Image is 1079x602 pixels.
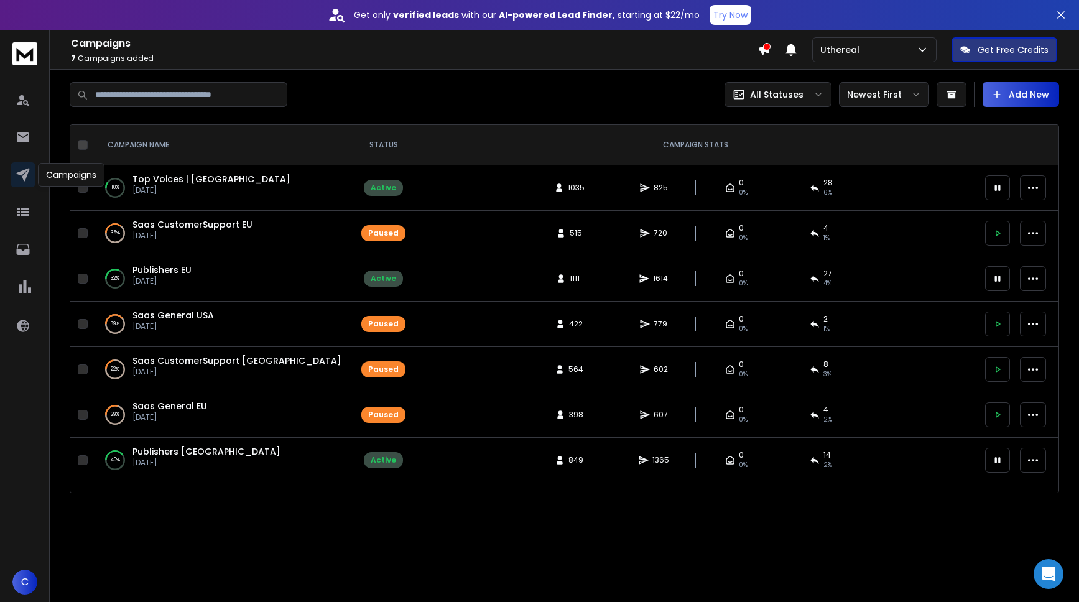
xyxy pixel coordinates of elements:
strong: AI-powered Lead Finder, [499,9,615,21]
span: 779 [654,319,667,329]
p: [DATE] [132,458,280,468]
th: CAMPAIGN STATS [413,125,978,165]
td: 10%Top Voices | [GEOGRAPHIC_DATA][DATE] [93,165,354,211]
a: Top Voices | [GEOGRAPHIC_DATA] [132,173,290,185]
a: Publishers EU [132,264,192,276]
span: 8 [823,359,828,369]
span: 4 % [823,279,831,289]
p: Get Free Credits [978,44,1049,56]
span: 4 [823,405,828,415]
a: Saas CustomerSupport [GEOGRAPHIC_DATA] [132,354,341,367]
p: [DATE] [132,322,214,331]
a: Publishers [GEOGRAPHIC_DATA] [132,445,280,458]
div: Paused [368,319,399,329]
span: 0% [739,460,748,470]
span: 422 [569,319,583,329]
span: 2 [823,314,828,324]
span: 0% [739,415,748,425]
span: 0 [739,450,744,460]
span: 0 [739,269,744,279]
h1: Campaigns [71,36,757,51]
p: [DATE] [132,367,341,377]
span: 720 [654,228,667,238]
span: 515 [570,228,582,238]
button: Newest First [839,82,929,107]
p: 10 % [111,182,119,194]
a: Saas General USA [132,309,214,322]
td: 39%Saas General USA[DATE] [93,302,354,347]
span: 0% [739,188,748,198]
div: Paused [368,228,399,238]
button: Try Now [710,5,751,25]
span: 0% [739,369,748,379]
th: CAMPAIGN NAME [93,125,354,165]
td: 32%Publishers EU[DATE] [93,256,354,302]
div: Open Intercom Messenger [1034,559,1063,589]
span: 398 [569,410,583,420]
span: 602 [654,364,668,374]
td: 40%Publishers [GEOGRAPHIC_DATA][DATE] [93,438,354,483]
p: Get only with our starting at $22/mo [354,9,700,21]
span: 4 [823,223,828,233]
button: C [12,570,37,595]
p: [DATE] [132,185,290,195]
td: 35%Saas CustomerSupport EU[DATE] [93,211,354,256]
p: 29 % [111,409,119,421]
strong: verified leads [393,9,459,21]
span: 3 % [823,369,831,379]
td: 22%Saas CustomerSupport [GEOGRAPHIC_DATA][DATE] [93,347,354,392]
a: Saas General EU [132,400,207,412]
span: 27 [823,269,832,279]
span: 2 % [823,415,832,425]
button: Get Free Credits [952,37,1057,62]
span: 0 [739,314,744,324]
span: 0 [739,405,744,415]
span: 28 [823,178,833,188]
span: 0% [739,233,748,243]
span: 0 [739,359,744,369]
p: [DATE] [132,276,192,286]
p: 39 % [111,318,119,330]
span: 1 % [823,233,830,243]
span: 0% [739,279,748,289]
div: Campaigns [38,163,104,187]
img: logo [12,42,37,65]
span: 0 [739,223,744,233]
p: 22 % [111,363,119,376]
p: All Statuses [750,88,803,101]
a: Saas CustomerSupport EU [132,218,252,231]
button: Add New [983,82,1059,107]
p: 40 % [111,454,120,466]
span: 2 % [823,460,832,470]
span: 6 % [823,188,832,198]
p: 35 % [111,227,120,239]
span: 825 [654,183,668,193]
span: 1111 [570,274,582,284]
th: STATUS [354,125,413,165]
span: 0% [739,324,748,334]
span: 1 % [823,324,830,334]
span: 607 [654,410,668,420]
span: 849 [568,455,583,465]
span: 1614 [653,274,668,284]
p: [DATE] [132,231,252,241]
div: Paused [368,410,399,420]
span: 0 [739,178,744,188]
span: 564 [568,364,583,374]
div: Active [371,274,396,284]
td: 29%Saas General EU[DATE] [93,392,354,438]
span: 7 [71,53,76,63]
span: 1035 [568,183,585,193]
p: Campaigns added [71,53,757,63]
span: 1365 [652,455,669,465]
div: Paused [368,364,399,374]
p: [DATE] [132,412,207,422]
